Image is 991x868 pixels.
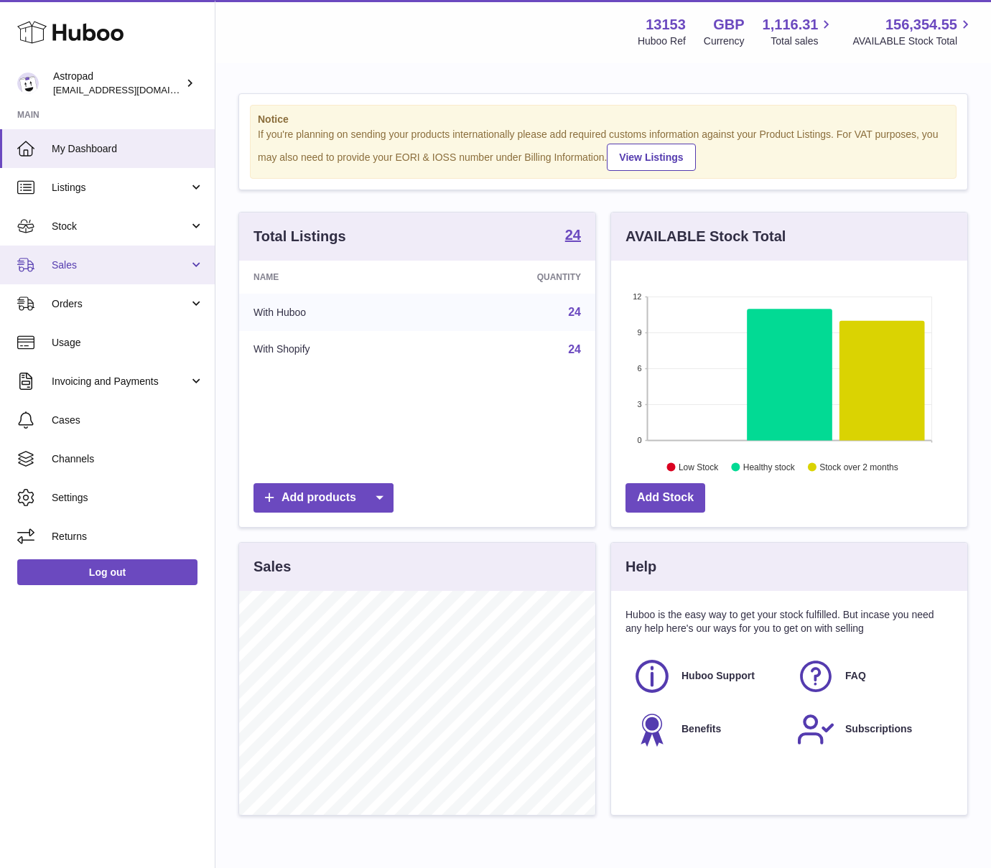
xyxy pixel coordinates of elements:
[681,722,721,736] span: Benefits
[796,710,946,749] a: Subscriptions
[53,70,182,97] div: Astropad
[52,142,204,156] span: My Dashboard
[637,328,641,337] text: 9
[852,15,974,48] a: 156,354.55 AVAILABLE Stock Total
[565,228,581,242] strong: 24
[763,15,835,48] a: 1,116.31 Total sales
[713,15,744,34] strong: GBP
[763,15,819,34] span: 1,116.31
[819,462,898,472] text: Stock over 2 months
[637,364,641,373] text: 6
[17,73,39,94] img: matt@astropad.com
[607,144,695,171] a: View Listings
[52,297,189,311] span: Orders
[258,128,949,171] div: If you're planning on sending your products internationally please add required customs informati...
[258,113,949,126] strong: Notice
[704,34,745,48] div: Currency
[52,414,204,427] span: Cases
[646,15,686,34] strong: 13153
[52,530,204,543] span: Returns
[52,220,189,233] span: Stock
[625,608,953,635] p: Huboo is the easy way to get your stock fulfilled. But incase you need any help here's our ways f...
[885,15,957,34] span: 156,354.55
[239,331,431,368] td: With Shopify
[625,227,786,246] h3: AVAILABLE Stock Total
[637,436,641,444] text: 0
[796,657,946,696] a: FAQ
[637,400,641,409] text: 3
[253,483,394,513] a: Add products
[52,375,189,388] span: Invoicing and Payments
[679,462,719,472] text: Low Stock
[743,462,796,472] text: Healthy stock
[52,258,189,272] span: Sales
[52,336,204,350] span: Usage
[253,227,346,246] h3: Total Listings
[565,228,581,245] a: 24
[17,559,197,585] a: Log out
[633,292,641,301] text: 12
[52,452,204,466] span: Channels
[681,669,755,683] span: Huboo Support
[638,34,686,48] div: Huboo Ref
[633,657,782,696] a: Huboo Support
[52,181,189,195] span: Listings
[568,306,581,318] a: 24
[253,557,291,577] h3: Sales
[239,261,431,294] th: Name
[771,34,834,48] span: Total sales
[52,491,204,505] span: Settings
[53,84,211,95] span: [EMAIL_ADDRESS][DOMAIN_NAME]
[239,294,431,331] td: With Huboo
[568,343,581,355] a: 24
[845,669,866,683] span: FAQ
[852,34,974,48] span: AVAILABLE Stock Total
[625,557,656,577] h3: Help
[625,483,705,513] a: Add Stock
[633,710,782,749] a: Benefits
[845,722,912,736] span: Subscriptions
[431,261,595,294] th: Quantity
